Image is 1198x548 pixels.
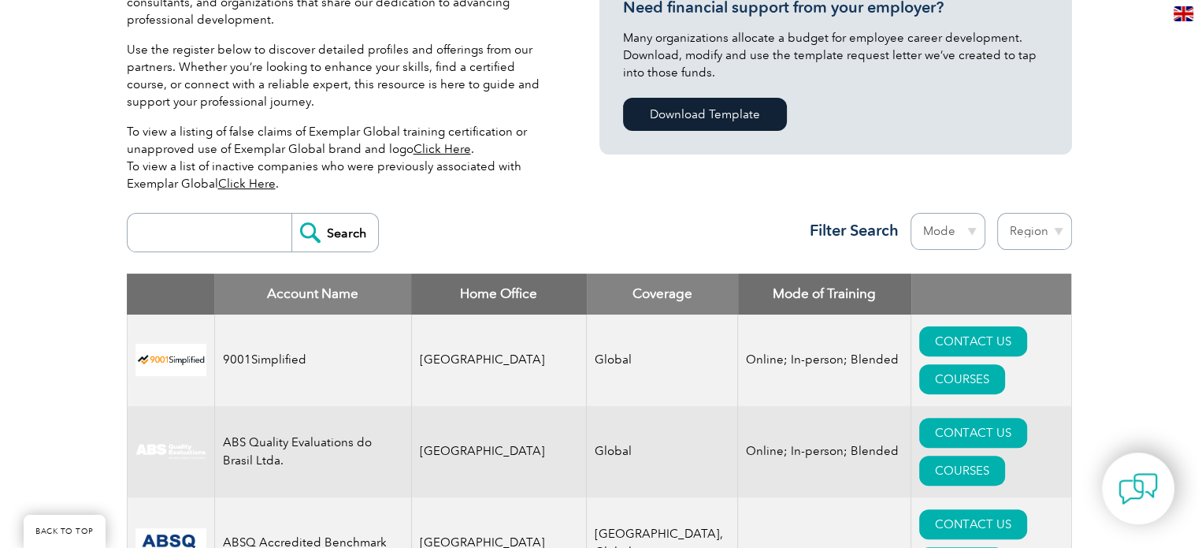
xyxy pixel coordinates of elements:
[800,221,899,240] h3: Filter Search
[919,326,1027,356] a: CONTACT US
[738,406,911,498] td: Online; In-person; Blended
[919,509,1027,539] a: CONTACT US
[911,274,1071,315] th: : activate to sort column ascending
[587,406,738,498] td: Global
[214,274,411,315] th: Account Name: activate to sort column descending
[623,29,1048,81] p: Many organizations allocate a budget for employee career development. Download, modify and use th...
[127,41,552,110] p: Use the register below to discover detailed profiles and offerings from our partners. Whether you...
[24,515,106,548] a: BACK TO TOP
[127,123,552,192] p: To view a listing of false claims of Exemplar Global training certification or unapproved use of ...
[919,418,1027,448] a: CONTACT US
[214,315,411,406] td: 9001Simplified
[919,364,1005,394] a: COURSES
[214,406,411,498] td: ABS Quality Evaluations do Brasil Ltda.
[587,274,738,315] th: Coverage: activate to sort column ascending
[1174,6,1193,21] img: en
[587,315,738,406] td: Global
[1118,469,1158,509] img: contact-chat.png
[291,214,378,252] input: Search
[135,344,206,376] img: 37c9c059-616f-eb11-a812-002248153038-logo.png
[135,443,206,460] img: c92924ac-d9bc-ea11-a814-000d3a79823d-logo.jpg
[411,406,587,498] td: [GEOGRAPHIC_DATA]
[411,274,587,315] th: Home Office: activate to sort column ascending
[738,315,911,406] td: Online; In-person; Blended
[738,274,911,315] th: Mode of Training: activate to sort column ascending
[414,142,471,156] a: Click Here
[623,98,787,131] a: Download Template
[411,315,587,406] td: [GEOGRAPHIC_DATA]
[218,177,276,191] a: Click Here
[919,456,1005,486] a: COURSES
